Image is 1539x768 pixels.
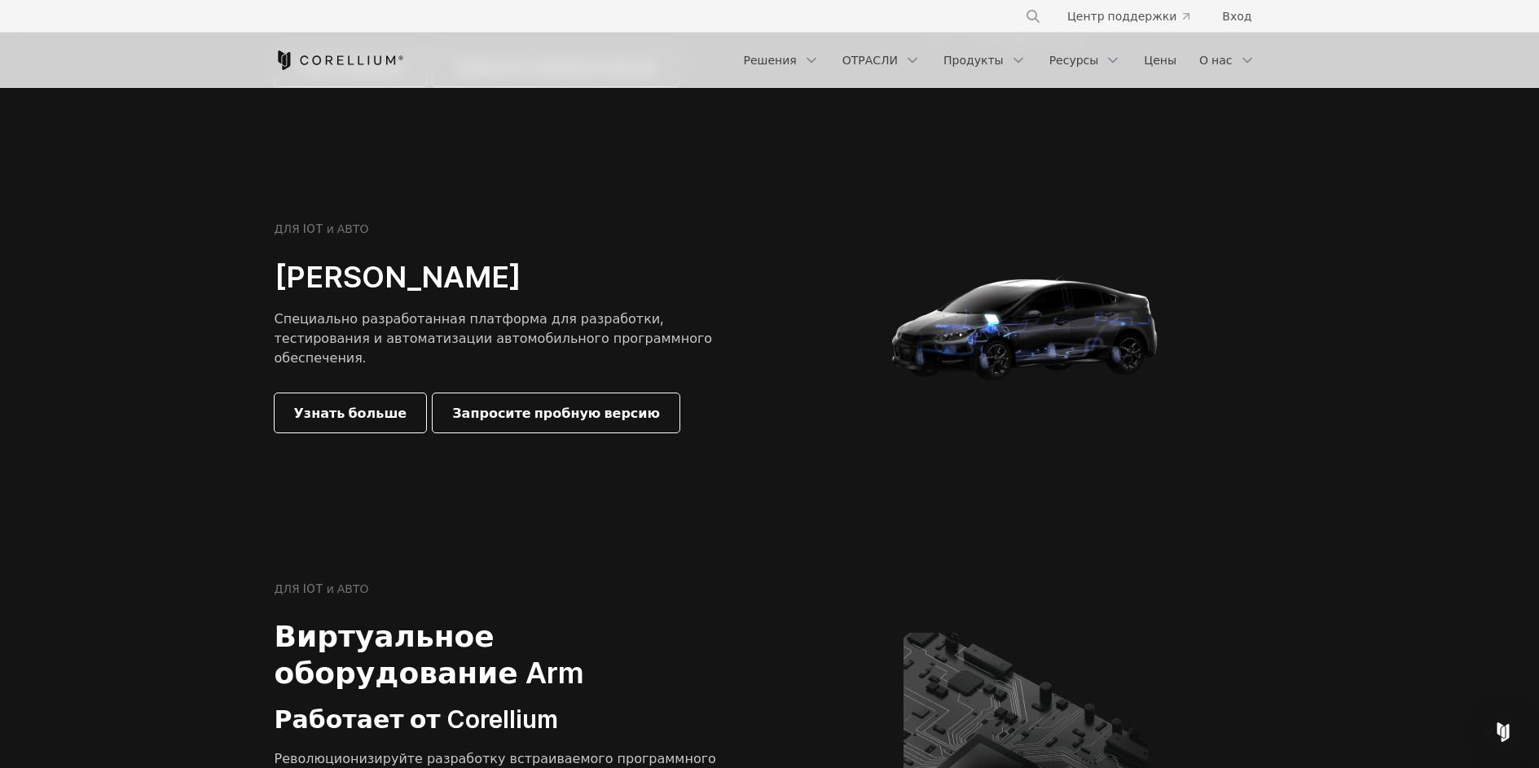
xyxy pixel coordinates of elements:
[863,165,1189,490] img: Corellium_Hero_Atlas_alt
[1222,8,1251,24] ya-tr-span: Вход
[275,310,713,366] ya-tr-span: Специально разработанная платформа для разработки, тестирования и автоматизации автомобильного пр...
[1018,2,1048,31] button: Поиск
[275,618,584,691] ya-tr-span: Виртуальное оборудование Arm
[433,393,679,432] a: Запросите пробную версию
[734,46,1265,75] div: Навигационное меню
[452,403,660,423] ya-tr-span: Запросите пробную версию
[275,50,404,70] a: Дом Кореллиума
[1199,52,1232,68] ya-tr-span: О нас
[275,259,521,295] ya-tr-span: [PERSON_NAME]
[1484,713,1523,752] div: Откройте Интерком-Мессенджер
[275,581,369,595] ya-tr-span: ДЛЯ IOT и АВТО
[275,222,369,235] ya-tr-span: ДЛЯ IOT и АВТО
[1005,2,1265,31] div: Навигационное меню
[1144,52,1176,68] ya-tr-span: Цены
[275,704,558,734] ya-tr-span: Работает от Corellium
[1067,8,1176,24] ya-tr-span: Центр поддержки
[744,52,797,68] ya-tr-span: Решения
[842,52,898,68] ya-tr-span: ОТРАСЛИ
[1049,52,1099,68] ya-tr-span: Ресурсы
[294,403,407,423] ya-tr-span: Узнать больше
[943,52,1004,68] ya-tr-span: Продукты
[275,393,427,432] a: Узнать больше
